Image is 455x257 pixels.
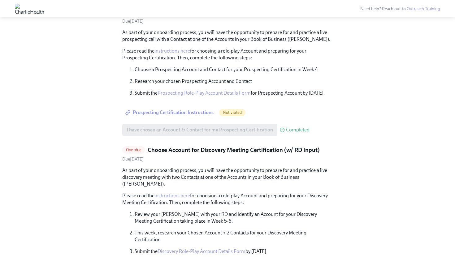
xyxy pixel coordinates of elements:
p: Submit the for Prospecting Account by [DATE]. [135,90,333,96]
p: This week, research your Chosen Account + 2 Contacts for your Discovery Meeting Certification [135,229,333,243]
a: instructions here [154,48,190,54]
p: Submit the by [DATE] [135,248,333,255]
a: instructions here [154,193,190,199]
span: Overdue [122,148,145,152]
a: Discovery Role-Play Account Details Form [158,248,245,254]
a: Outreach Training [407,6,440,11]
span: Prospecting Certification Instructions [127,109,214,116]
h5: Choose Account for Discovery Meeting Certification (w/ RD Input) [148,146,320,154]
p: Review your [PERSON_NAME] with your RD and identify an Account for your Discovery Meeting Certifi... [135,211,333,225]
a: Prospecting Role-Play Account Details Form [158,90,251,96]
span: Not visited [219,110,245,115]
p: As part of your onboarding process, you will have the opportunity to prepare for and practice a l... [122,167,333,187]
p: Choose a Prospecting Account and Contact for your Prospecting Certification in Week 4 [135,66,333,73]
a: OverdueChoose Account for Discovery Meeting Certification (w/ RD Input)Due[DATE] [122,146,333,162]
a: Prospecting Certification Instructions [122,106,218,119]
img: CharlieHealth [15,4,44,14]
span: Tuesday, July 29th 2025, 10:00 am [122,19,144,24]
p: As part of your onboarding process, you will have the opportunity to prepare for and practice a l... [122,29,333,43]
p: Research your chosen Prospecting Account and Contact [135,78,333,85]
p: Please read the for choosing a role-play Account and preparing for your Prospecting Certification... [122,48,333,61]
span: Need help? Reach out to [360,6,440,11]
p: Please read the for choosing a role-play Account and preparing for your Discovery Meeting Certifi... [122,192,333,206]
span: Completed [286,127,310,132]
span: Thursday, August 14th 2025, 10:00 am [122,156,144,162]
